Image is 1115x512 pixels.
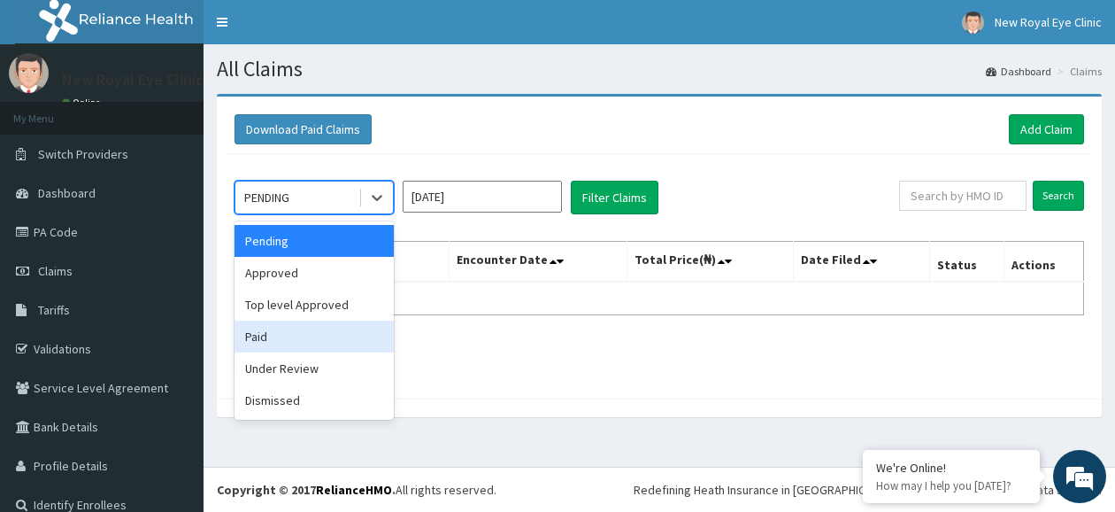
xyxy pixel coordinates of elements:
div: We're Online! [876,460,1027,476]
div: Approved [235,257,394,289]
input: Search [1033,181,1084,211]
span: Tariffs [38,302,70,318]
span: Claims [38,263,73,279]
div: Paid [235,321,394,353]
p: How may I help you today? [876,478,1027,493]
div: PENDING [244,189,289,206]
a: Dashboard [986,64,1051,79]
a: RelianceHMO [316,482,392,498]
div: Dismissed [235,384,394,416]
img: User Image [962,12,984,34]
span: Dashboard [38,185,96,201]
th: Total Price(₦) [627,242,793,283]
img: User Image [9,53,49,93]
button: Download Paid Claims [235,114,372,144]
h1: All Claims [217,58,1102,81]
th: Date Filed [793,242,930,283]
div: Top level Approved [235,289,394,321]
th: Encounter Date [449,242,627,283]
span: Switch Providers [38,146,128,162]
button: Filter Claims [571,181,658,214]
li: Claims [1053,64,1102,79]
div: Under Review [235,353,394,384]
input: Search by HMO ID [899,181,1027,211]
footer: All rights reserved. [204,467,1115,512]
input: Select Month and Year [403,181,562,213]
div: Pending [235,225,394,257]
a: Online [62,97,104,109]
div: Redefining Heath Insurance in [GEOGRAPHIC_DATA] using Telemedicine and Data Science! [634,481,1102,499]
a: Add Claim [1009,114,1084,144]
strong: Copyright © 2017 . [217,482,396,498]
span: New Royal Eye Clinic [995,14,1102,30]
p: New Royal Eye Clinic [62,72,204,88]
th: Status [930,242,1003,283]
th: Actions [1003,242,1083,283]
